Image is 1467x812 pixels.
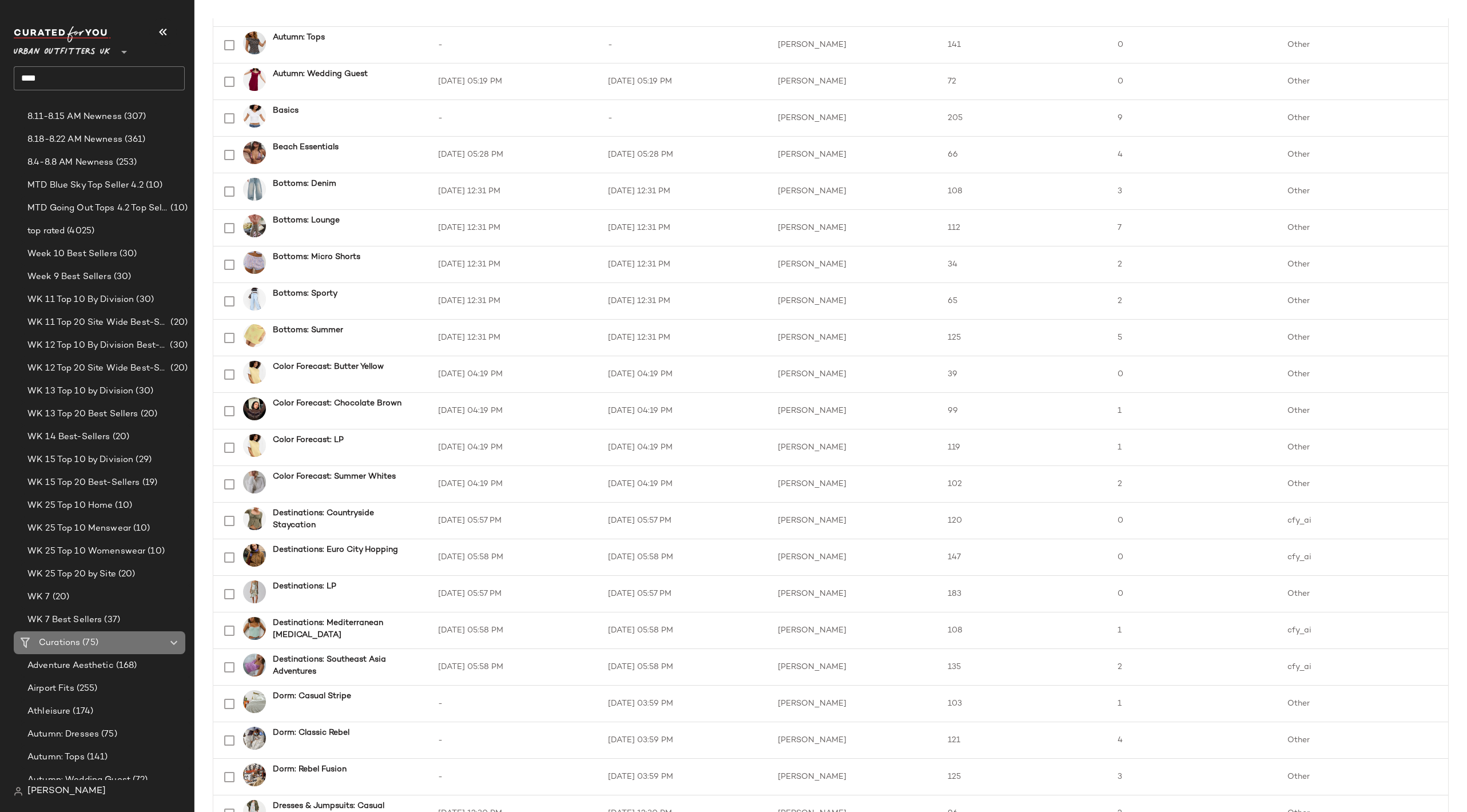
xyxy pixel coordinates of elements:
[769,393,939,429] td: [PERSON_NAME]
[273,288,337,300] b: Bottoms: Sporty
[769,137,939,173] td: [PERSON_NAME]
[50,591,70,604] span: (20)
[243,178,266,201] img: 0122593371678_106_a2
[243,361,266,384] img: 0114946350082_072_a2
[939,283,1108,320] td: 65
[429,503,599,539] td: [DATE] 05:57 PM
[429,100,599,137] td: -
[769,283,939,320] td: [PERSON_NAME]
[1278,137,1448,173] td: Other
[1278,246,1448,283] td: Other
[1108,466,1278,503] td: 2
[116,568,136,581] span: (20)
[27,156,114,169] span: 8.4-8.8 AM Newness
[1108,539,1278,576] td: 0
[1278,63,1448,100] td: Other
[599,246,769,283] td: [DATE] 12:31 PM
[1108,722,1278,759] td: 4
[243,397,266,420] img: 0114946350056_020_m
[1108,173,1278,210] td: 3
[939,393,1108,429] td: 99
[769,100,939,137] td: [PERSON_NAME]
[1278,503,1448,539] td: cfy_ai
[1108,576,1278,612] td: 0
[939,246,1108,283] td: 34
[131,522,150,535] span: (10)
[1278,466,1448,503] td: Other
[429,649,599,686] td: [DATE] 05:58 PM
[273,141,339,153] b: Beach Essentials
[429,283,599,320] td: [DATE] 12:31 PM
[1278,210,1448,246] td: Other
[599,393,769,429] td: [DATE] 04:19 PM
[1278,283,1448,320] td: Other
[599,137,769,173] td: [DATE] 05:28 PM
[769,246,939,283] td: [PERSON_NAME]
[70,705,93,718] span: (174)
[599,283,769,320] td: [DATE] 12:31 PM
[14,26,111,42] img: cfy_white_logo.C9jOOHJF.svg
[243,434,266,457] img: 0114946350082_072_a2
[27,293,134,307] span: WK 11 Top 10 By Division
[769,27,939,63] td: [PERSON_NAME]
[1108,429,1278,466] td: 1
[939,759,1108,795] td: 125
[429,246,599,283] td: [DATE] 12:31 PM
[243,214,266,237] img: 0142568950037_004_a2
[1108,759,1278,795] td: 3
[14,787,23,796] img: svg%3e
[122,110,146,124] span: (307)
[243,507,266,530] img: 0112265380585_036_a2
[429,173,599,210] td: [DATE] 12:31 PM
[599,27,769,63] td: -
[138,408,158,421] span: (20)
[769,429,939,466] td: [PERSON_NAME]
[27,248,117,261] span: Week 10 Best Sellers
[939,63,1108,100] td: 72
[599,503,769,539] td: [DATE] 05:57 PM
[429,63,599,100] td: [DATE] 05:19 PM
[939,466,1108,503] td: 102
[769,722,939,759] td: [PERSON_NAME]
[939,503,1108,539] td: 120
[769,320,939,356] td: [PERSON_NAME]
[243,544,266,567] img: 0115593370320_225_m
[1108,63,1278,100] td: 0
[769,576,939,612] td: [PERSON_NAME]
[168,339,188,352] span: (30)
[1108,393,1278,429] td: 1
[243,68,266,91] img: 0130957990085_060_a2
[27,682,74,695] span: Airport Fits
[769,759,939,795] td: [PERSON_NAME]
[114,156,137,169] span: (253)
[599,759,769,795] td: [DATE] 03:59 PM
[273,690,351,702] b: Dorm: Casual Stripe
[273,727,349,739] b: Dorm: Classic Rebel
[769,612,939,649] td: [PERSON_NAME]
[429,429,599,466] td: [DATE] 04:19 PM
[599,173,769,210] td: [DATE] 12:31 PM
[133,385,153,398] span: (30)
[1278,649,1448,686] td: cfy_ai
[27,476,140,489] span: WK 15 Top 20 Best-Sellers
[939,576,1108,612] td: 183
[429,722,599,759] td: -
[1108,100,1278,137] td: 9
[273,105,299,117] b: Basics
[99,728,117,741] span: (75)
[27,133,122,146] span: 8.18-8.22 AM Newness
[27,659,114,672] span: Adventure Aesthetic
[1108,503,1278,539] td: 0
[1278,320,1448,356] td: Other
[939,210,1108,246] td: 112
[599,63,769,100] td: [DATE] 05:19 PM
[429,539,599,576] td: [DATE] 05:58 PM
[1108,246,1278,283] td: 2
[429,612,599,649] td: [DATE] 05:58 PM
[27,522,131,535] span: WK 25 Top 10 Menswear
[27,110,122,124] span: 8.11-8.15 AM Newness
[168,362,188,375] span: (20)
[429,759,599,795] td: -
[27,225,65,238] span: top rated
[27,545,145,558] span: WK 25 Top 10 Womenswear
